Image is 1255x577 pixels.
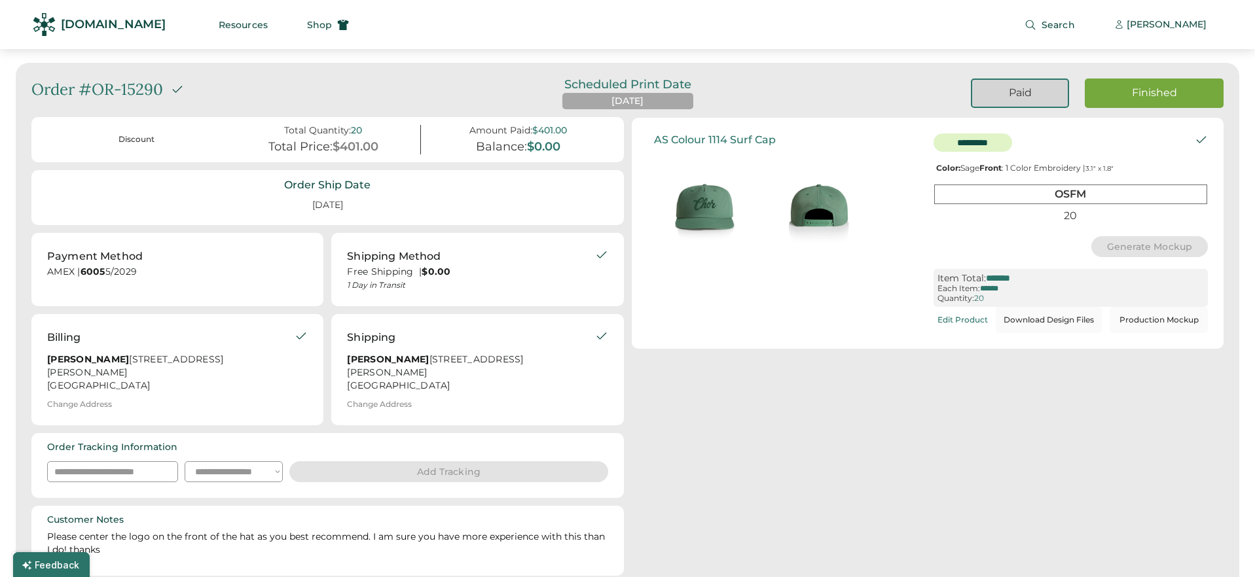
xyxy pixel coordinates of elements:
div: Total Price: [268,140,333,154]
font: 3.1" x 1.8" [1085,164,1114,173]
div: Each Item: [937,284,980,293]
button: Resources [203,12,283,38]
div: Discount [55,134,218,145]
div: Scheduled Print Date [546,79,710,90]
div: 20 [351,125,362,136]
strong: [PERSON_NAME] [47,353,129,365]
div: $0.00 [527,140,560,154]
div: Amount Paid: [469,125,532,136]
button: Download Design Files [996,307,1102,333]
div: 20 [974,294,984,303]
div: [STREET_ADDRESS][PERSON_NAME] [GEOGRAPHIC_DATA] [347,353,594,393]
div: [PERSON_NAME] [1127,18,1207,31]
strong: 6005 [81,266,105,277]
span: Search [1042,20,1075,29]
strong: [PERSON_NAME] [347,353,429,365]
div: OSFM [934,184,1207,203]
button: Production Mockup [1110,307,1208,333]
div: Change Address [347,400,412,409]
div: Billing [47,330,81,345]
span: Shop [307,20,332,29]
strong: Front [979,163,1002,173]
div: Balance: [476,140,527,154]
div: 20 [934,207,1207,224]
div: Payment Method [47,249,143,264]
div: 1 Day in Transit [347,280,594,290]
div: $401.00 [333,140,378,154]
div: Quantity: [937,294,974,303]
button: Search [1009,12,1091,38]
div: Customer Notes [47,514,124,527]
div: Item Total: [937,273,986,284]
div: Please center the logo on the front of the hat as you best recommend. I am sure you have more exp... [47,531,608,560]
div: Total Quantity: [284,125,351,136]
div: [DATE] [611,95,644,108]
div: AMEX | 5/2029 [47,266,308,282]
div: Shipping [347,330,395,345]
div: Order #OR-15290 [31,79,163,101]
button: Add Tracking [289,461,608,482]
img: generate-image [762,151,877,266]
div: Order Ship Date [284,178,371,192]
strong: $0.00 [422,266,450,277]
div: [DOMAIN_NAME] [61,16,166,33]
div: AS Colour 1114 Surf Cap [654,133,776,146]
button: Shop [291,12,365,38]
div: Edit Product [937,315,988,324]
div: Finished [1100,86,1208,100]
strong: Color: [936,163,960,173]
div: [STREET_ADDRESS][PERSON_NAME] [GEOGRAPHIC_DATA] [47,353,295,393]
div: Free Shipping | [347,266,594,279]
div: Change Address [47,400,112,409]
div: Paid [988,86,1052,100]
div: [DATE] [297,194,359,217]
img: Rendered Logo - Screens [33,13,56,36]
img: generate-image [647,151,762,266]
div: $401.00 [532,125,567,136]
div: Order Tracking Information [47,441,177,454]
iframe: Front Chat [1193,518,1249,574]
div: Sage : 1 Color Embroidery | [934,164,1208,173]
button: Generate Mockup [1091,236,1209,257]
div: Shipping Method [347,249,441,264]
